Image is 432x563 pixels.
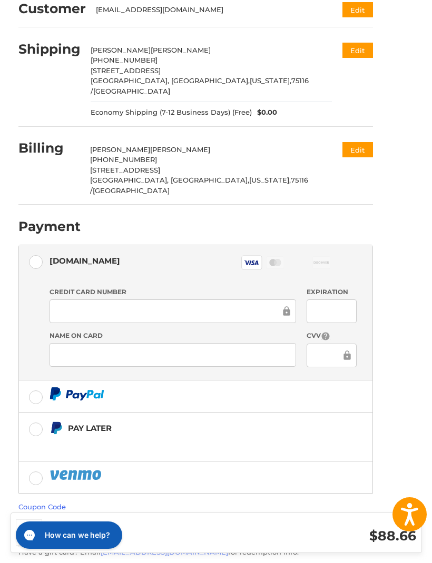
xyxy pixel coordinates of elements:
[250,76,291,85] span: [US_STATE],
[50,331,296,340] label: Name on Card
[249,176,291,184] span: [US_STATE],
[307,331,357,341] label: CVV
[91,107,252,118] span: Economy Shipping (7-12 Business Days) (Free)
[342,2,373,17] button: Edit
[18,502,66,511] a: Coupon Code
[342,142,373,157] button: Edit
[18,41,81,57] h2: Shipping
[91,66,161,75] span: [STREET_ADDRESS]
[234,528,416,544] h3: $88.66
[307,287,357,297] label: Expiration
[50,439,270,448] iframe: PayPal Message 1
[252,107,277,118] span: $0.00
[91,76,250,85] span: [GEOGRAPHIC_DATA], [GEOGRAPHIC_DATA],
[91,46,151,54] span: [PERSON_NAME]
[91,76,309,95] span: 75116 /
[50,287,296,297] label: Credit Card Number
[96,5,322,15] div: [EMAIL_ADDRESS][DOMAIN_NAME]
[50,387,104,400] img: PayPal icon
[93,87,170,95] span: [GEOGRAPHIC_DATA]
[90,155,157,164] span: [PHONE_NUMBER]
[18,140,80,156] h2: Billing
[90,166,160,174] span: [STREET_ADDRESS]
[68,419,270,437] div: Pay Later
[91,56,158,64] span: [PHONE_NUMBER]
[18,218,81,235] h2: Payment
[18,1,86,17] h2: Customer
[50,252,120,269] div: [DOMAIN_NAME]
[50,468,103,481] img: PayPal icon
[93,186,170,195] span: [GEOGRAPHIC_DATA]
[90,145,150,154] span: [PERSON_NAME]
[53,525,234,537] h3: 9 Items
[90,176,308,195] span: 75116 /
[50,421,63,435] img: Pay Later icon
[150,145,210,154] span: [PERSON_NAME]
[90,176,249,184] span: [GEOGRAPHIC_DATA], [GEOGRAPHIC_DATA],
[151,46,211,54] span: [PERSON_NAME]
[342,43,373,58] button: Edit
[11,518,125,552] iframe: Gorgias live chat messenger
